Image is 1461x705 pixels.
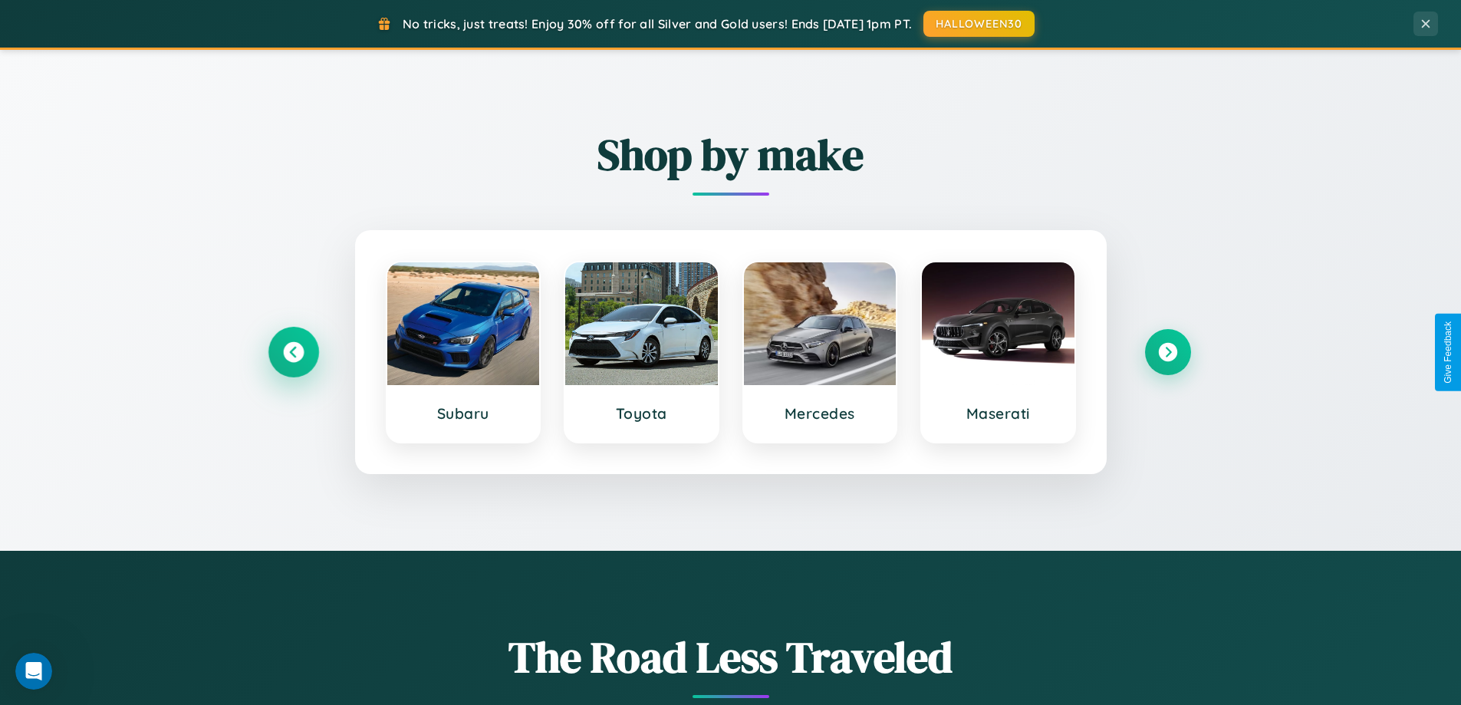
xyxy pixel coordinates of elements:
[403,16,912,31] span: No tricks, just treats! Enjoy 30% off for all Silver and Gold users! Ends [DATE] 1pm PT.
[15,653,52,690] iframe: Intercom live chat
[271,628,1191,687] h1: The Road Less Traveled
[271,125,1191,184] h2: Shop by make
[923,11,1035,37] button: HALLOWEEN30
[403,404,525,423] h3: Subaru
[759,404,881,423] h3: Mercedes
[1443,321,1453,384] div: Give Feedback
[937,404,1059,423] h3: Maserati
[581,404,703,423] h3: Toyota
